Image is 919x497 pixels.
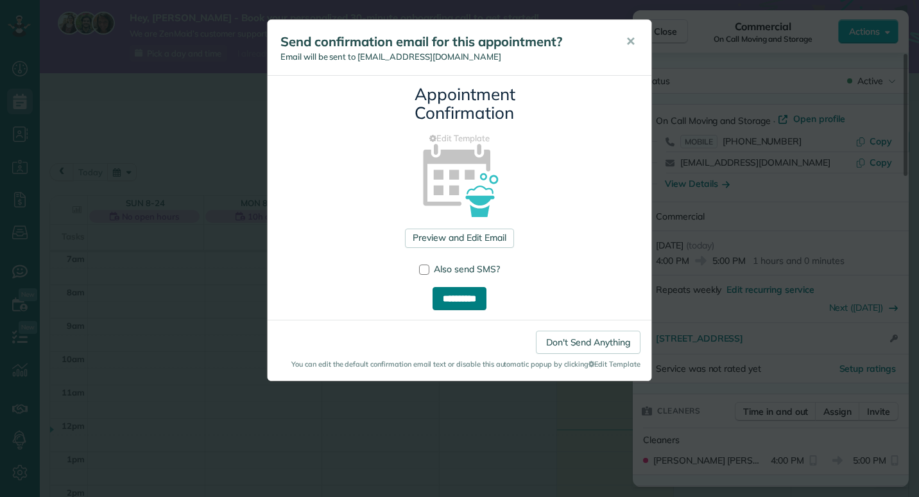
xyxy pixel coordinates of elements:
h3: Appointment Confirmation [415,85,504,122]
h5: Send confirmation email for this appointment? [280,33,608,51]
img: appointment_confirmation_icon-141e34405f88b12ade42628e8c248340957700ab75a12ae832a8710e9b578dc5.png [402,121,517,236]
small: You can edit the default confirmation email text or disable this automatic popup by clicking Edit... [279,359,640,369]
a: Edit Template [277,132,642,144]
a: Don't Send Anything [536,331,640,354]
span: Also send SMS? [434,263,500,275]
span: ✕ [626,34,635,49]
span: Email will be sent to [EMAIL_ADDRESS][DOMAIN_NAME] [280,51,501,62]
a: Preview and Edit Email [405,229,513,248]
